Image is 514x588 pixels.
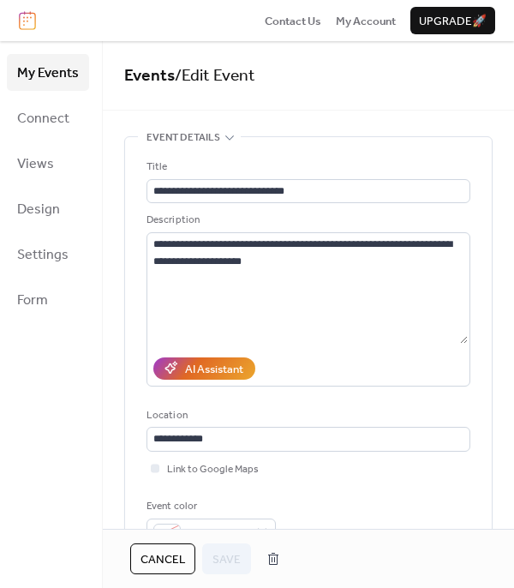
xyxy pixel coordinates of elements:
button: Cancel [130,543,195,574]
span: Connect [17,105,69,132]
a: Form [7,281,89,318]
span: / Edit Event [175,60,255,92]
span: Design [17,196,60,223]
span: My Account [336,13,396,30]
div: AI Assistant [185,361,243,378]
a: Connect [7,99,89,136]
button: Upgrade🚀 [410,7,495,34]
a: Design [7,190,89,227]
span: Upgrade 🚀 [419,13,487,30]
a: My Account [336,12,396,29]
a: My Events [7,54,89,91]
span: Contact Us [265,13,321,30]
span: Settings [17,242,69,268]
span: Cancel [140,551,185,568]
img: logo [19,11,36,30]
button: AI Assistant [153,357,255,380]
span: Form [17,287,48,314]
div: Event color [146,498,272,515]
a: Contact Us [265,12,321,29]
div: Location [146,407,467,424]
div: Title [146,159,467,176]
span: My Events [17,60,79,87]
span: Views [17,151,54,177]
span: Event details [146,129,220,147]
a: Events [124,60,175,92]
span: Link to Google Maps [167,461,259,478]
a: Views [7,145,89,182]
a: Settings [7,236,89,273]
div: Description [146,212,467,229]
